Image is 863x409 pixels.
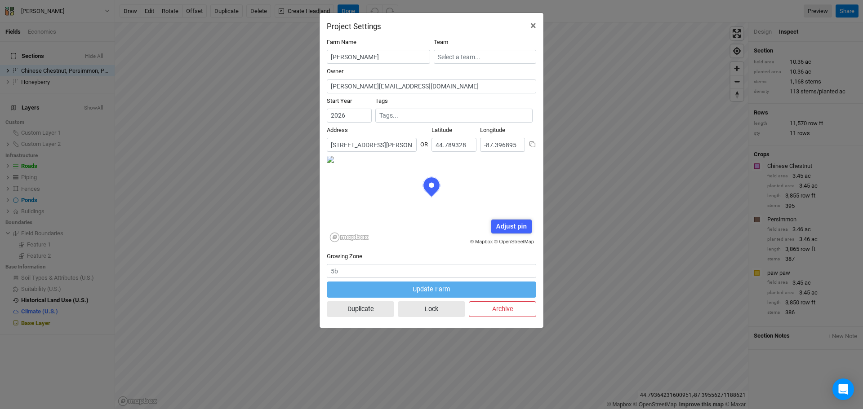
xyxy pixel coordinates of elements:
[434,50,536,64] input: Select a team...
[327,50,430,64] input: Project/Farm Name
[327,97,352,105] label: Start Year
[327,301,394,317] button: Duplicate
[327,109,372,123] input: Start Year
[327,79,536,93] input: julie@savannainstitute.org
[327,38,356,46] label: Farm Name
[431,126,452,134] label: Latitude
[434,38,448,46] label: Team
[431,138,476,152] input: Latitude
[327,126,348,134] label: Address
[375,97,388,105] label: Tags
[327,281,536,297] button: Update Farm
[530,19,536,32] span: ×
[327,264,536,278] input: 5b
[469,301,536,317] button: Archive
[398,301,465,317] button: Lock
[327,67,343,75] label: Owner
[494,239,534,244] a: © OpenStreetMap
[470,239,493,244] a: © Mapbox
[480,138,525,152] input: Longitude
[329,232,369,242] a: Mapbox logo
[420,133,428,149] div: OR
[327,22,381,31] h2: Project Settings
[480,126,505,134] label: Longitude
[832,378,854,400] div: Open Intercom Messenger
[523,13,543,38] button: Close
[379,111,529,120] input: Tags...
[327,138,417,152] input: Address (123 James St...)
[491,220,531,233] div: Adjust pin
[327,252,362,260] label: Growing Zone
[529,141,536,148] button: Copy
